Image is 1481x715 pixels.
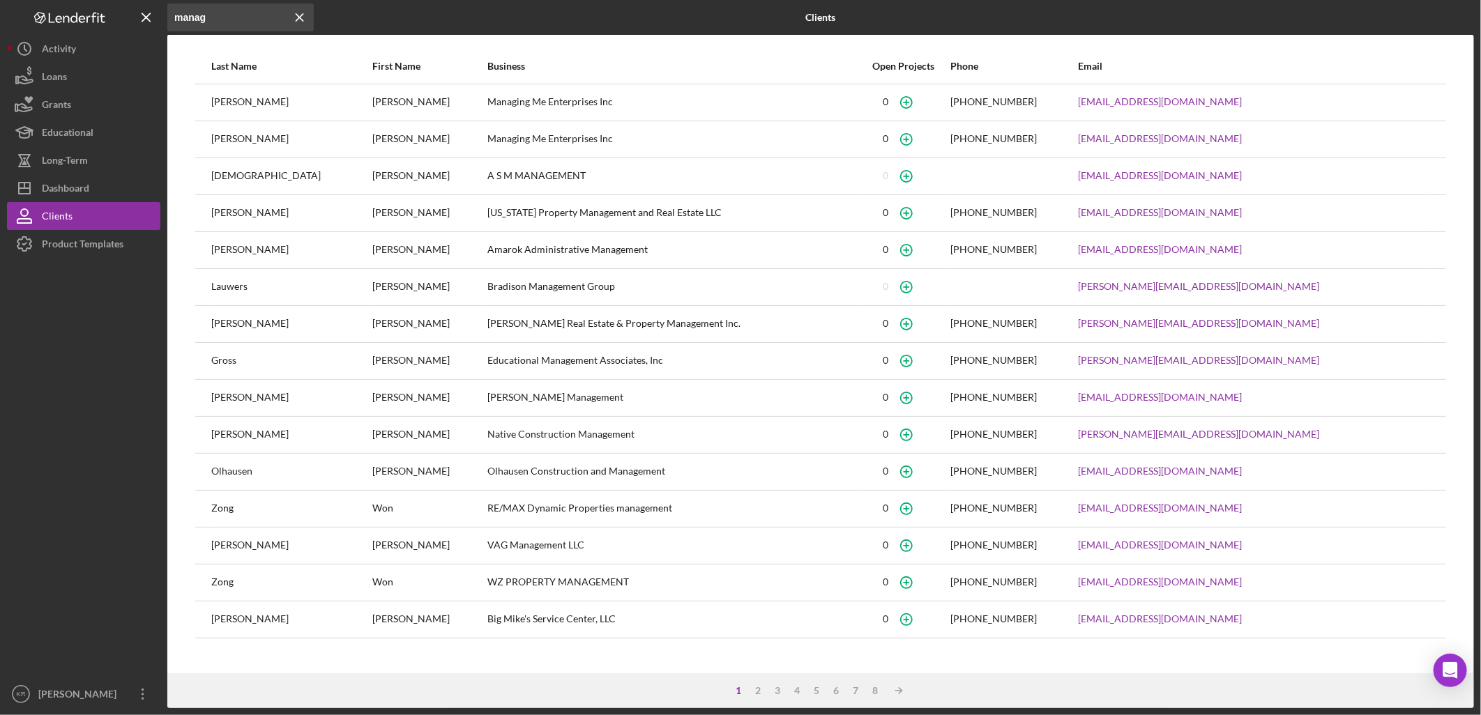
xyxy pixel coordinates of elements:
[372,454,486,489] div: [PERSON_NAME]
[1078,613,1242,624] a: [EMAIL_ADDRESS][DOMAIN_NAME]
[950,318,1037,329] div: [PHONE_NUMBER]
[372,122,486,157] div: [PERSON_NAME]
[865,685,885,696] div: 8
[883,170,889,181] div: 0
[372,196,486,231] div: [PERSON_NAME]
[883,576,889,587] div: 0
[487,454,856,489] div: Olhausen Construction and Management
[883,466,889,477] div: 0
[883,318,889,329] div: 0
[211,380,371,415] div: [PERSON_NAME]
[7,202,160,230] button: Clients
[42,118,93,150] div: Educational
[372,491,486,526] div: Won
[883,96,889,107] div: 0
[950,207,1037,218] div: [PHONE_NUMBER]
[846,685,865,696] div: 7
[1078,355,1319,366] a: [PERSON_NAME][EMAIL_ADDRESS][DOMAIN_NAME]
[7,230,160,258] a: Product Templates
[42,35,76,66] div: Activity
[1078,429,1319,440] a: [PERSON_NAME][EMAIL_ADDRESS][DOMAIN_NAME]
[487,233,856,268] div: Amarok Administrative Management
[211,602,371,637] div: [PERSON_NAME]
[372,344,486,378] div: [PERSON_NAME]
[1078,133,1242,144] a: [EMAIL_ADDRESS][DOMAIN_NAME]
[1078,281,1319,292] a: [PERSON_NAME][EMAIL_ADDRESS][DOMAIN_NAME]
[950,392,1037,403] div: [PHONE_NUMBER]
[211,417,371,452] div: [PERSON_NAME]
[950,466,1037,477] div: [PHONE_NUMBER]
[883,244,889,255] div: 0
[35,680,126,712] div: [PERSON_NAME]
[42,63,67,94] div: Loans
[1078,318,1319,329] a: [PERSON_NAME][EMAIL_ADDRESS][DOMAIN_NAME]
[487,344,856,378] div: Educational Management Associates, Inc
[211,159,371,194] div: [DEMOGRAPHIC_DATA]
[1078,170,1242,181] a: [EMAIL_ADDRESS][DOMAIN_NAME]
[950,355,1037,366] div: [PHONE_NUMBER]
[372,61,486,72] div: First Name
[1078,502,1242,514] a: [EMAIL_ADDRESS][DOMAIN_NAME]
[1078,392,1242,403] a: [EMAIL_ADDRESS][DOMAIN_NAME]
[167,3,314,31] input: Search
[487,61,856,72] div: Business
[7,91,160,118] a: Grants
[487,417,856,452] div: Native Construction Management
[372,307,486,341] div: [PERSON_NAME]
[1078,96,1242,107] a: [EMAIL_ADDRESS][DOMAIN_NAME]
[487,196,856,231] div: [US_STATE] Property Management and Real Estate LLC
[806,12,836,23] b: Clients
[826,685,846,696] div: 6
[950,613,1037,624] div: [PHONE_NUMBER]
[950,576,1037,587] div: [PHONE_NUMBER]
[1434,654,1467,687] div: Open Intercom Messenger
[1078,539,1242,551] a: [EMAIL_ADDRESS][DOMAIN_NAME]
[1078,576,1242,587] a: [EMAIL_ADDRESS][DOMAIN_NAME]
[487,307,856,341] div: [PERSON_NAME] Real Estate & Property Management Inc.
[883,392,889,403] div: 0
[1078,244,1242,255] a: [EMAIL_ADDRESS][DOMAIN_NAME]
[7,680,160,708] button: KR[PERSON_NAME]
[372,85,486,120] div: [PERSON_NAME]
[211,565,371,600] div: Zong
[42,91,71,122] div: Grants
[211,196,371,231] div: [PERSON_NAME]
[7,174,160,202] a: Dashboard
[487,380,856,415] div: [PERSON_NAME] Management
[7,35,160,63] button: Activity
[372,417,486,452] div: [PERSON_NAME]
[211,85,371,120] div: [PERSON_NAME]
[883,539,889,551] div: 0
[42,230,123,261] div: Product Templates
[950,244,1037,255] div: [PHONE_NUMBER]
[372,565,486,600] div: Won
[211,61,371,72] div: Last Name
[372,159,486,194] div: [PERSON_NAME]
[487,565,856,600] div: WZ PROPERTY MANAGEMENT
[748,685,768,696] div: 2
[211,233,371,268] div: [PERSON_NAME]
[729,685,748,696] div: 1
[7,146,160,174] button: Long-Term
[883,429,889,440] div: 0
[1078,61,1430,72] div: Email
[7,63,160,91] button: Loans
[1078,207,1242,218] a: [EMAIL_ADDRESS][DOMAIN_NAME]
[7,118,160,146] a: Educational
[372,602,486,637] div: [PERSON_NAME]
[211,307,371,341] div: [PERSON_NAME]
[487,85,856,120] div: Managing Me Enterprises Inc
[950,61,1077,72] div: Phone
[42,202,73,233] div: Clients
[950,133,1037,144] div: [PHONE_NUMBER]
[858,61,948,72] div: Open Projects
[487,159,856,194] div: A S M MANAGEMENT
[787,685,807,696] div: 4
[883,502,889,514] div: 0
[211,344,371,378] div: Gross
[883,355,889,366] div: 0
[950,539,1037,551] div: [PHONE_NUMBER]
